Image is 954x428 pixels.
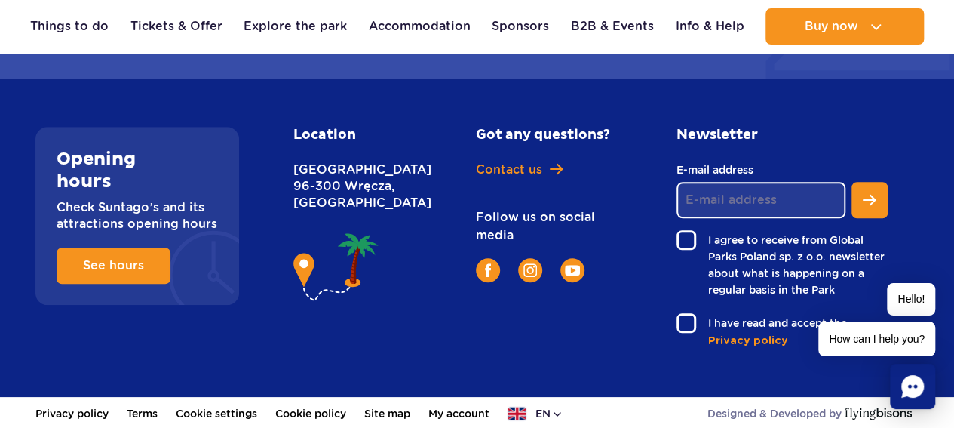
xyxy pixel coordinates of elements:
[30,8,109,45] a: Things to do
[676,162,845,178] label: E-mail address
[845,408,912,420] img: Flying Bisons
[293,127,410,143] h2: Location
[887,283,935,316] span: Hello!
[708,334,788,349] span: Privacy policy
[476,127,622,143] h2: Got any questions?
[83,260,144,272] span: See hours
[676,127,888,143] h2: Newsletter
[476,162,622,178] a: Contact us
[492,8,549,45] a: Sponsors
[851,182,888,218] button: Subscribe to newsletter
[707,406,842,421] span: Designed & Developed by
[890,364,935,409] div: Chat
[765,8,924,45] button: Buy now
[708,333,888,349] a: Privacy policy
[476,208,622,245] p: Follow us on social media
[130,8,222,45] a: Tickets & Offer
[369,8,471,45] a: Accommodation
[676,230,888,298] label: I agree to receive from Global Parks Poland sp. z o.o. newsletter about what is happening on a re...
[57,248,170,284] a: See hours
[676,182,845,218] input: E-mail address
[804,20,857,33] span: Buy now
[508,406,563,421] button: en
[571,8,654,45] a: B2B & Events
[244,8,347,45] a: Explore the park
[476,162,542,178] span: Contact us
[57,148,218,193] h2: Opening hours
[565,265,580,276] img: YouTube
[818,322,935,356] span: How can I help you?
[675,8,744,45] a: Info & Help
[523,263,537,277] img: Instagram
[485,263,491,277] img: Facebook
[676,313,888,333] label: I have read and accept the
[293,162,410,211] p: [GEOGRAPHIC_DATA] 96-300 Wręcza, [GEOGRAPHIC_DATA]
[57,199,218,232] p: Check Suntago’s and its attractions opening hours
